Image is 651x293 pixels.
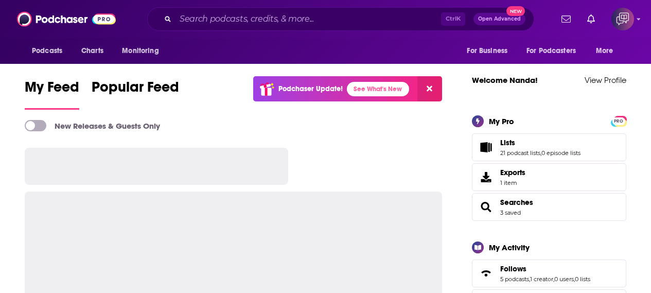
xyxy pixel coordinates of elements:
span: For Podcasters [526,44,576,58]
a: Searches [500,198,533,207]
button: open menu [25,41,76,61]
a: Show notifications dropdown [583,10,599,28]
a: 1 creator [530,275,553,283]
span: Lists [472,133,626,161]
span: Searches [472,193,626,221]
a: 3 saved [500,209,521,216]
a: 5 podcasts [500,275,529,283]
span: Exports [500,168,525,177]
button: Open AdvancedNew [473,13,525,25]
span: More [596,44,613,58]
span: Popular Feed [92,78,179,102]
img: Podchaser - Follow, Share and Rate Podcasts [17,9,116,29]
span: 1 item [500,179,525,186]
a: Lists [476,140,496,154]
a: 0 episode lists [541,149,580,157]
span: Exports [476,170,496,184]
a: Lists [500,138,580,147]
span: , [540,149,541,157]
span: Follows [472,260,626,287]
a: Follows [500,264,590,273]
a: My Feed [25,78,79,110]
span: For Business [467,44,507,58]
span: , [529,275,530,283]
a: PRO [612,116,625,124]
p: Podchaser Update! [278,84,343,93]
a: View Profile [585,75,626,85]
span: Open Advanced [478,16,521,22]
button: open menu [460,41,520,61]
a: See What's New [347,82,409,96]
span: New [506,6,525,16]
a: Exports [472,163,626,191]
span: Podcasts [32,44,62,58]
div: My Pro [489,116,514,126]
a: Show notifications dropdown [557,10,575,28]
button: open menu [589,41,626,61]
span: , [574,275,575,283]
a: 0 users [554,275,574,283]
span: PRO [612,117,625,125]
span: Ctrl K [441,12,465,26]
a: Popular Feed [92,78,179,110]
div: Search podcasts, credits, & more... [147,7,534,31]
span: Charts [81,44,103,58]
span: Follows [500,264,526,273]
span: Logged in as corioliscompany [611,8,634,30]
button: open menu [115,41,172,61]
a: 21 podcast lists [500,149,540,157]
button: Show profile menu [611,8,634,30]
a: 0 lists [575,275,590,283]
a: Charts [75,41,110,61]
a: Welcome Nanda! [472,75,538,85]
a: New Releases & Guests Only [25,120,160,131]
div: My Activity [489,243,530,252]
img: User Profile [611,8,634,30]
span: Lists [500,138,515,147]
a: Follows [476,266,496,281]
span: , [553,275,554,283]
input: Search podcasts, credits, & more... [175,11,441,27]
span: Monitoring [122,44,159,58]
span: My Feed [25,78,79,102]
a: Searches [476,200,496,214]
button: open menu [520,41,591,61]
